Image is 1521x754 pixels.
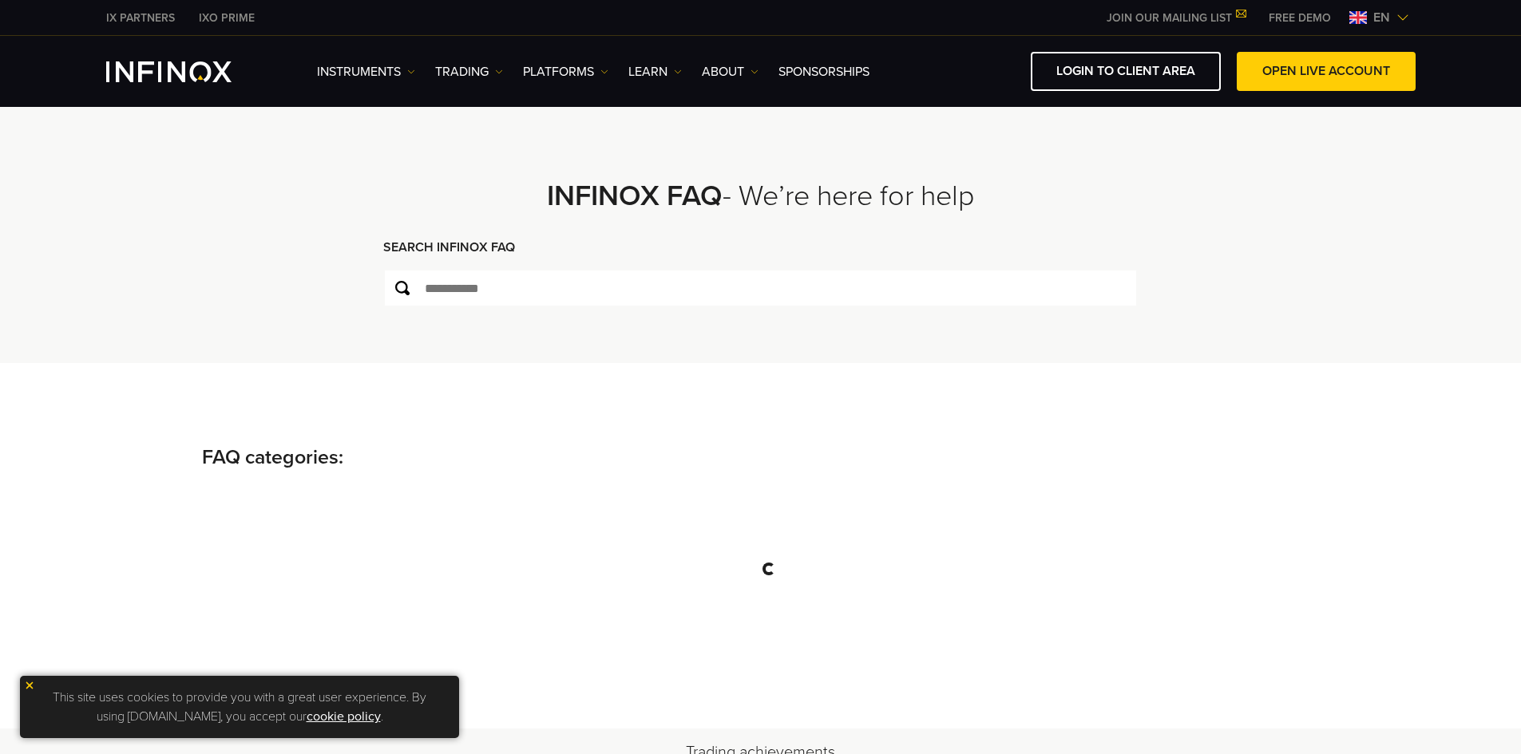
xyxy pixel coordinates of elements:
a: SPONSORSHIPS [778,62,869,81]
strong: INFINOX FAQ [547,179,723,213]
a: PLATFORMS [523,62,608,81]
a: LOGIN TO CLIENT AREA [1031,52,1221,91]
a: Instruments [317,62,415,81]
a: ABOUT [702,62,759,81]
a: OPEN LIVE ACCOUNT [1237,52,1416,91]
h2: - We’re here for help [342,179,1180,214]
strong: SEARCH INFINOX FAQ [383,239,515,255]
a: INFINOX [94,10,187,26]
a: INFINOX MENU [1257,10,1343,26]
a: cookie policy [307,709,381,724]
a: INFINOX [187,10,267,26]
a: Learn [628,62,682,81]
a: JOIN OUR MAILING LIST [1095,11,1257,25]
span: en [1367,8,1396,27]
a: TRADING [435,62,503,81]
a: INFINOX Logo [106,61,269,82]
img: yellow close icon [24,680,35,691]
p: This site uses cookies to provide you with a great user experience. By using [DOMAIN_NAME], you a... [28,684,451,730]
p: FAQ categories: [202,443,1320,473]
